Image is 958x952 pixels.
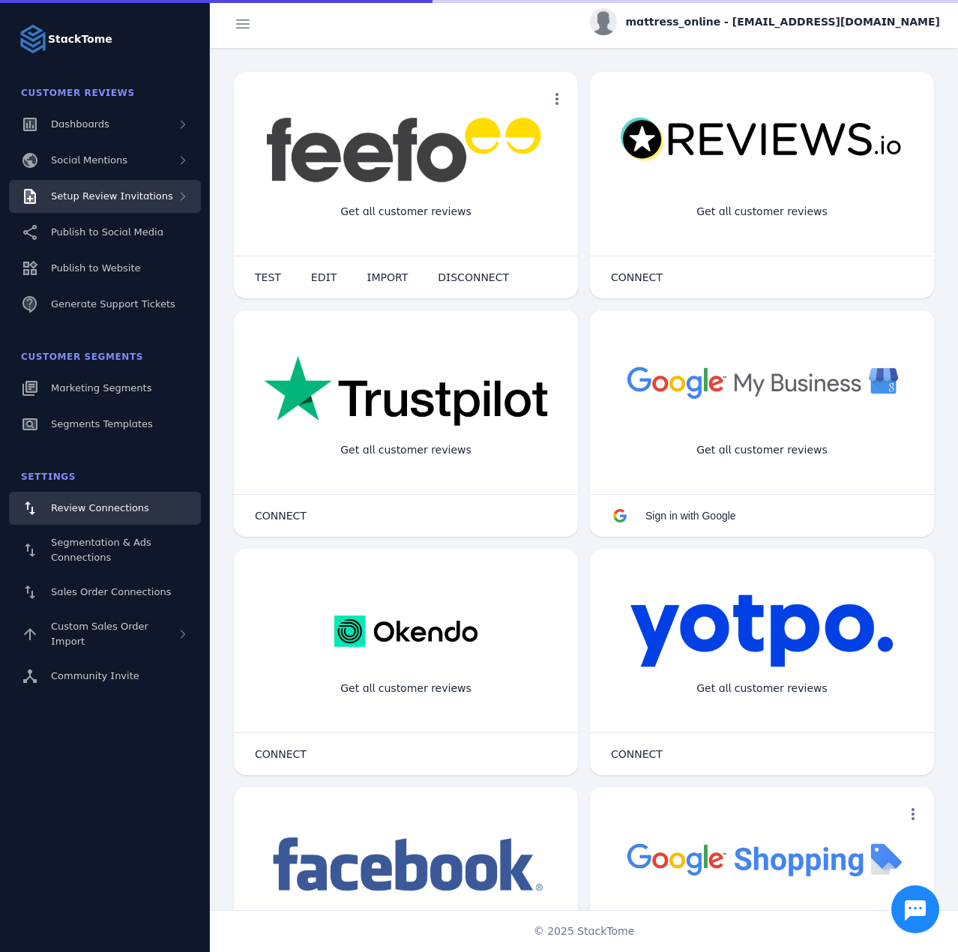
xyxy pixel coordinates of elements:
[9,216,201,249] a: Publish to Social Media
[328,430,483,470] div: Get all customer reviews
[51,418,153,430] span: Segments Templates
[596,501,751,531] button: Sign in with Google
[51,537,151,563] span: Segmentation & Ads Connections
[334,594,478,669] img: okendo.webp
[9,576,201,609] a: Sales Order Connections
[9,528,201,573] a: Segmentation & Ads Connections
[590,8,617,35] img: profile.jpg
[51,382,151,394] span: Marketing Segments
[684,669,840,708] div: Get all customer reviews
[620,355,904,409] img: googlebusiness.png
[596,262,678,292] button: CONNECT
[51,502,149,513] span: Review Connections
[51,190,173,202] span: Setup Review Invitations
[645,510,736,522] span: Sign in with Google
[328,669,483,708] div: Get all customer reviews
[255,510,307,521] span: CONNECT
[240,739,322,769] button: CONNECT
[51,586,171,597] span: Sales Order Connections
[630,594,894,669] img: yotpo.png
[9,372,201,405] a: Marketing Segments
[18,24,48,54] img: Logo image
[620,832,904,885] img: googleshopping.png
[542,84,572,114] button: more
[352,262,423,292] button: IMPORT
[51,262,140,274] span: Publish to Website
[296,262,352,292] button: EDIT
[240,262,296,292] button: TEST
[9,492,201,525] a: Review Connections
[438,272,509,283] span: DISCONNECT
[240,501,322,531] button: CONNECT
[21,88,135,98] span: Customer Reviews
[367,272,408,283] span: IMPORT
[898,799,928,829] button: more
[620,117,904,163] img: reviewsio.svg
[48,31,112,47] strong: StackTome
[590,8,940,35] button: mattress_online - [EMAIL_ADDRESS][DOMAIN_NAME]
[9,660,201,693] a: Community Invite
[51,226,163,238] span: Publish to Social Media
[9,408,201,441] a: Segments Templates
[255,749,307,759] span: CONNECT
[423,262,524,292] button: DISCONNECT
[51,621,148,647] span: Custom Sales Order Import
[264,117,548,183] img: feefo.png
[626,14,940,30] span: mattress_online - [EMAIL_ADDRESS][DOMAIN_NAME]
[311,272,337,283] span: EDIT
[9,252,201,285] a: Publish to Website
[51,154,127,166] span: Social Mentions
[21,472,76,482] span: Settings
[684,430,840,470] div: Get all customer reviews
[51,670,139,681] span: Community Invite
[255,272,281,283] span: TEST
[264,355,548,429] img: trustpilot.png
[611,272,663,283] span: CONNECT
[51,298,175,310] span: Generate Support Tickets
[596,739,678,769] button: CONNECT
[611,749,663,759] span: CONNECT
[684,192,840,232] div: Get all customer reviews
[264,832,548,899] img: facebook.png
[534,924,635,939] span: © 2025 StackTome
[328,192,483,232] div: Get all customer reviews
[51,118,109,130] span: Dashboards
[673,907,850,947] div: Import Products from Google
[21,352,143,362] span: Customer Segments
[9,288,201,321] a: Generate Support Tickets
